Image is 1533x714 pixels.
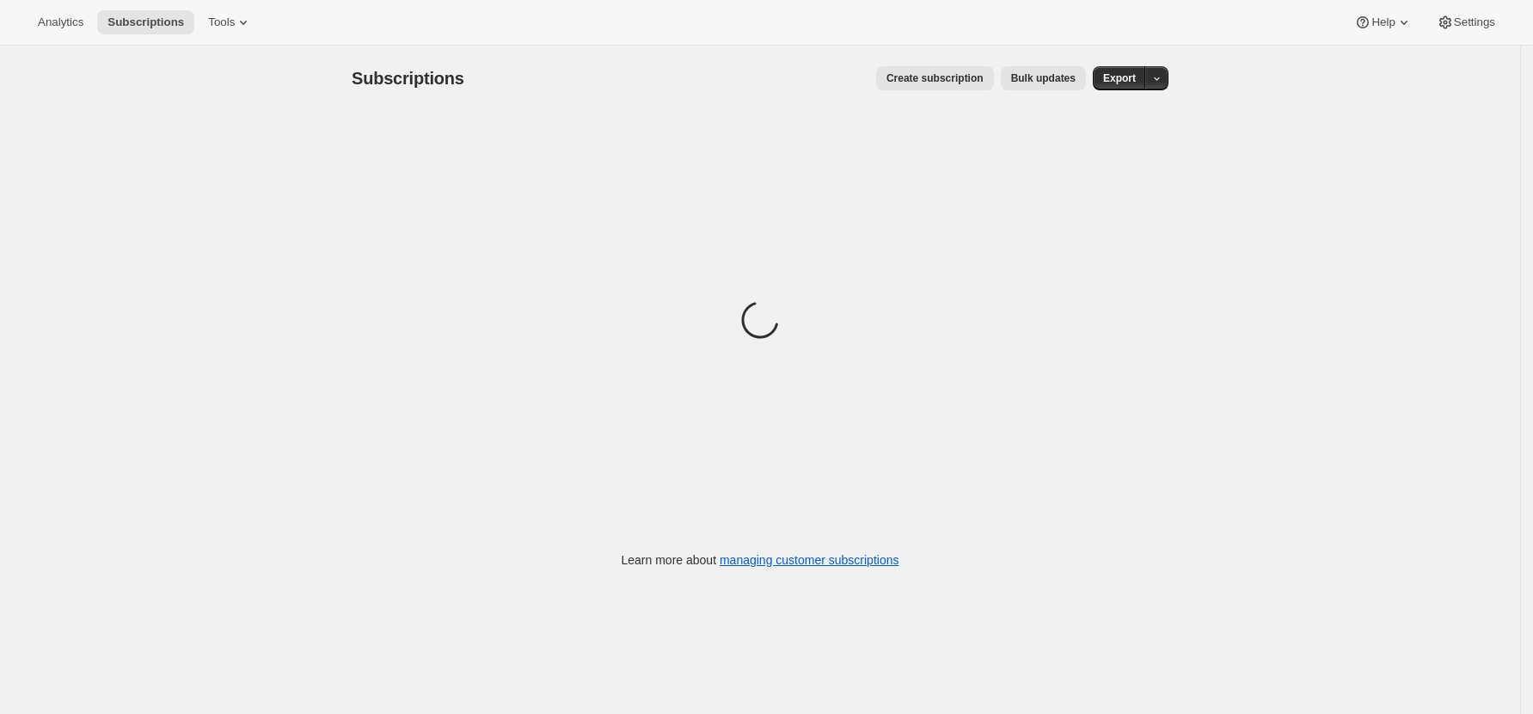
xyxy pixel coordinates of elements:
[198,10,262,34] button: Tools
[622,551,899,569] p: Learn more about
[208,15,235,29] span: Tools
[107,15,184,29] span: Subscriptions
[1011,71,1076,85] span: Bulk updates
[1344,10,1422,34] button: Help
[720,553,899,567] a: managing customer subscriptions
[1426,10,1505,34] button: Settings
[1001,66,1086,90] button: Bulk updates
[1093,66,1146,90] button: Export
[1371,15,1395,29] span: Help
[97,10,194,34] button: Subscriptions
[886,71,984,85] span: Create subscription
[28,10,94,34] button: Analytics
[876,66,994,90] button: Create subscription
[352,69,464,88] span: Subscriptions
[38,15,83,29] span: Analytics
[1454,15,1495,29] span: Settings
[1103,71,1136,85] span: Export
